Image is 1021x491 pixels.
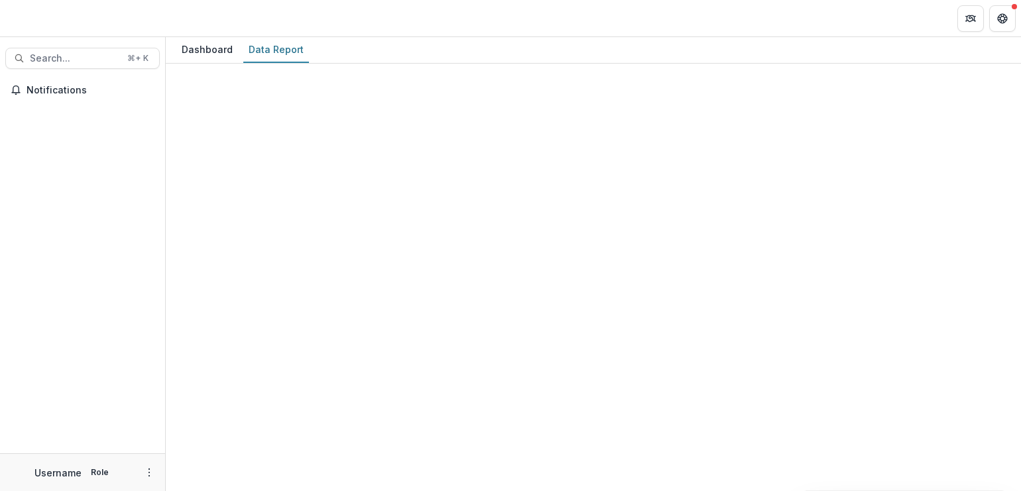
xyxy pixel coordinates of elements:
a: Dashboard [176,37,238,63]
div: Data Report [243,40,309,59]
span: Notifications [27,85,154,96]
div: ⌘ + K [125,51,151,66]
button: Search... [5,48,160,69]
span: Search... [30,53,119,64]
button: Partners [957,5,984,32]
p: Username [34,466,82,480]
button: Notifications [5,80,160,101]
button: More [141,464,157,480]
p: Role [87,466,113,478]
a: Data Report [243,37,309,63]
div: Dashboard [176,40,238,59]
button: Get Help [989,5,1016,32]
